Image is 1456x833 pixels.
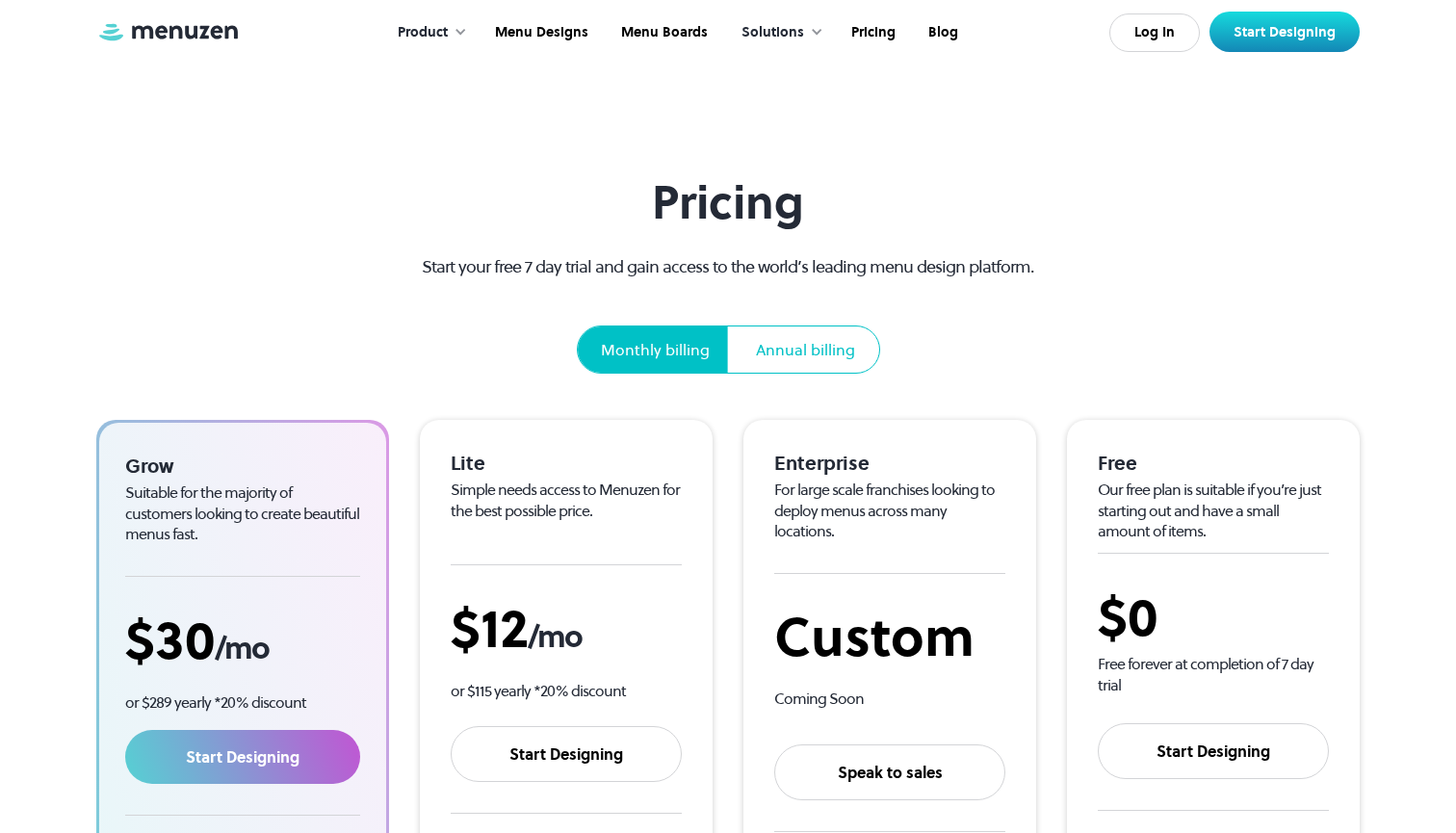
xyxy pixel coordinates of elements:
p: Start your free 7 day trial and gain access to the world’s leading menu design platform. [388,253,1069,279]
span: /mo [528,615,582,658]
span: 12 [481,591,528,665]
span: /mo [215,627,269,669]
div: Custom [774,605,1005,669]
a: Start Designing [1209,12,1360,52]
div: Free [1098,451,1329,476]
a: Start Designing [451,726,682,782]
div: Coming Soon [774,689,1005,710]
a: Start Designing [1098,723,1329,779]
div: Monthly billing [601,338,710,361]
div: For large scale franchises looking to deploy menus across many locations. [774,480,1005,542]
div: $0 [1098,585,1329,649]
a: Pricing [833,3,910,63]
p: or $289 yearly *20% discount [125,691,360,714]
a: Start Designing [125,730,360,784]
div: Grow [125,454,360,479]
div: Free forever at completion of 7 day trial [1098,654,1329,695]
div: Solutions [722,3,833,63]
a: Blog [910,3,973,63]
div: Annual billing [756,338,855,361]
a: Log In [1109,13,1200,52]
div: Product [398,22,448,43]
div: Lite [451,451,682,476]
div: $ [125,608,360,672]
p: or $115 yearly *20% discount [451,680,682,702]
div: Enterprise [774,451,1005,476]
div: Simple needs access to Menuzen for the best possible price. [451,480,682,521]
a: Menu Boards [603,3,722,63]
div: Our free plan is suitable if you’re just starting out and have a small amount of items. [1098,480,1329,542]
span: 30 [155,603,215,677]
h1: Pricing [388,175,1069,230]
div: $ [451,596,682,661]
div: Product [378,3,477,63]
div: Solutions [741,22,804,43]
div: Suitable for the majority of customers looking to create beautiful menus fast. [125,482,360,545]
a: Speak to sales [774,744,1005,800]
a: Menu Designs [477,3,603,63]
